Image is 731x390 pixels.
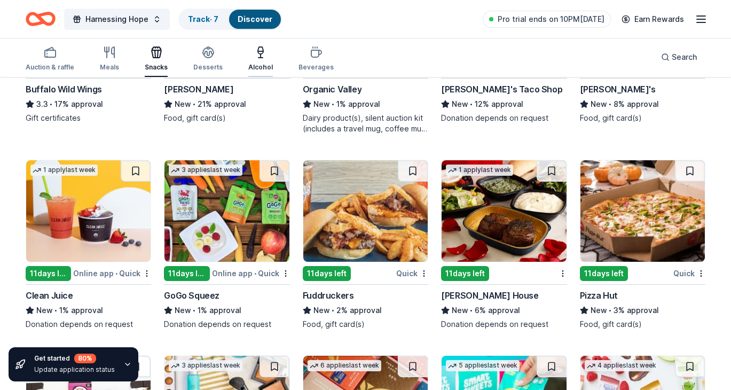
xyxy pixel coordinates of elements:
[332,100,334,108] span: •
[193,100,196,108] span: •
[609,100,611,108] span: •
[164,319,289,330] div: Donation depends on request
[303,289,354,302] div: Fuddruckers
[26,289,73,302] div: Clean Juice
[175,98,191,111] span: New
[303,160,428,330] a: Image for Fuddruckers 11days leftQuickFuddruckersNew•2% approvalFood, gift card(s)
[580,289,618,302] div: Pizza Hut
[580,319,705,330] div: Food, gift card(s)
[74,354,96,363] div: 80 %
[100,63,119,72] div: Meals
[441,160,567,330] a: Image for Ruth's Chris Steak House1 applylast week11days left[PERSON_NAME] HouseNew•6% approvalDo...
[115,269,117,278] span: •
[145,63,168,72] div: Snacks
[396,267,428,280] div: Quick
[26,319,151,330] div: Donation depends on request
[178,9,282,30] button: Track· 7Discover
[446,360,520,371] div: 5 applies last week
[26,6,56,32] a: Home
[303,113,428,134] div: Dairy product(s), silent auction kit (includes a travel mug, coffee mug, freezer bag, umbrella, m...
[591,98,607,111] span: New
[54,306,57,315] span: •
[580,83,656,96] div: [PERSON_NAME]'s
[85,13,148,26] span: Harnessing Hope
[452,304,468,317] span: New
[446,165,513,176] div: 1 apply last week
[175,304,191,317] span: New
[164,304,289,317] div: 1% approval
[332,306,334,315] span: •
[303,319,428,330] div: Food, gift card(s)
[36,304,53,317] span: New
[169,360,242,371] div: 3 applies last week
[164,113,289,123] div: Food, gift card(s)
[145,42,168,77] button: Snacks
[26,83,102,96] div: Buffalo Wild Wings
[483,11,611,28] a: Pro trial ends on 10PM[DATE]
[26,98,151,111] div: 17% approval
[26,160,151,262] img: Image for Clean Juice
[169,165,242,176] div: 3 applies last week
[591,304,607,317] span: New
[609,306,611,315] span: •
[26,160,151,330] a: Image for Clean Juice1 applylast week11days leftOnline app•QuickClean JuiceNew•1% approvalDonatio...
[441,319,567,330] div: Donation depends on request
[73,267,151,280] div: Online app Quick
[164,160,289,262] img: Image for GoGo Squeez
[164,83,233,96] div: [PERSON_NAME]
[64,9,170,30] button: Harnessing Hope
[193,63,223,72] div: Desserts
[441,289,538,302] div: [PERSON_NAME] House
[26,266,71,281] div: 11 days left
[653,46,705,68] button: Search
[303,83,361,96] div: Organic Valley
[193,42,223,77] button: Desserts
[672,51,697,64] span: Search
[298,42,334,77] button: Beverages
[26,304,151,317] div: 1% approval
[441,98,567,111] div: 12% approval
[580,98,705,111] div: 8% approval
[30,165,98,176] div: 1 apply last week
[615,10,690,29] a: Earn Rewards
[308,360,381,371] div: 6 applies last week
[50,100,52,108] span: •
[441,266,489,281] div: 11 days left
[34,365,115,374] div: Update application status
[164,98,289,111] div: 21% approval
[580,266,628,281] div: 11 days left
[164,289,219,302] div: GoGo Squeez
[303,266,351,281] div: 11 days left
[470,100,473,108] span: •
[254,269,256,278] span: •
[36,98,48,111] span: 3.3
[441,304,567,317] div: 6% approval
[313,98,330,111] span: New
[580,113,705,123] div: Food, gift card(s)
[164,266,209,281] div: 11 days left
[212,267,290,280] div: Online app Quick
[498,13,604,26] span: Pro trial ends on 10PM[DATE]
[193,306,196,315] span: •
[441,83,562,96] div: [PERSON_NAME]'s Taco Shop
[26,63,74,72] div: Auction & raffle
[26,42,74,77] button: Auction & raffle
[580,160,705,330] a: Image for Pizza Hut11days leftQuickPizza HutNew•3% approvalFood, gift card(s)
[673,267,705,280] div: Quick
[442,160,566,262] img: Image for Ruth's Chris Steak House
[303,304,428,317] div: 2% approval
[26,113,151,123] div: Gift certificates
[470,306,473,315] span: •
[303,160,428,262] img: Image for Fuddruckers
[585,360,658,371] div: 4 applies last week
[580,160,705,262] img: Image for Pizza Hut
[441,113,567,123] div: Donation depends on request
[248,63,273,72] div: Alcohol
[452,98,468,111] span: New
[303,98,428,111] div: 1% approval
[313,304,330,317] span: New
[164,160,289,330] a: Image for GoGo Squeez3 applieslast week11days leftOnline app•QuickGoGo SqueezNew•1% approvalDonat...
[100,42,119,77] button: Meals
[238,14,272,24] a: Discover
[298,63,334,72] div: Beverages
